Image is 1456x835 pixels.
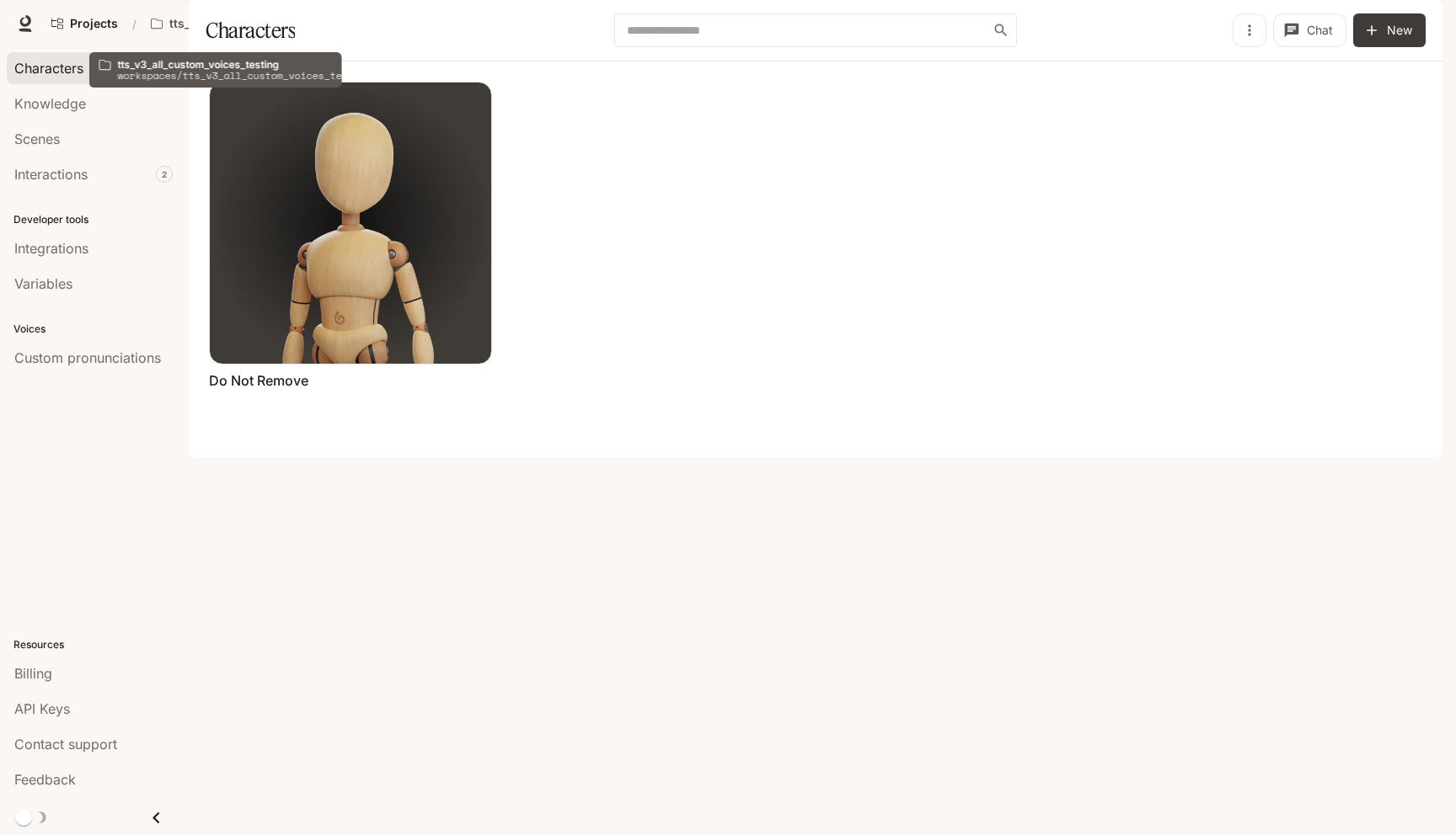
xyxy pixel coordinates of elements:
[210,82,491,364] img: Do Not Remove
[44,7,126,40] a: Go to projects
[1273,13,1346,47] button: Chat
[118,70,372,81] p: workspaces/tts_v3_all_custom_voices_testing
[1353,13,1426,47] button: New
[70,17,118,31] span: Projects
[206,13,295,47] h1: Characters
[209,371,308,390] a: Do Not Remove
[118,59,372,70] p: tts_v3_all_custom_voices_testing
[126,15,143,33] div: /
[169,17,264,31] p: tts_v3_all_custom_voices_testing
[143,7,290,40] button: Open workspace menu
